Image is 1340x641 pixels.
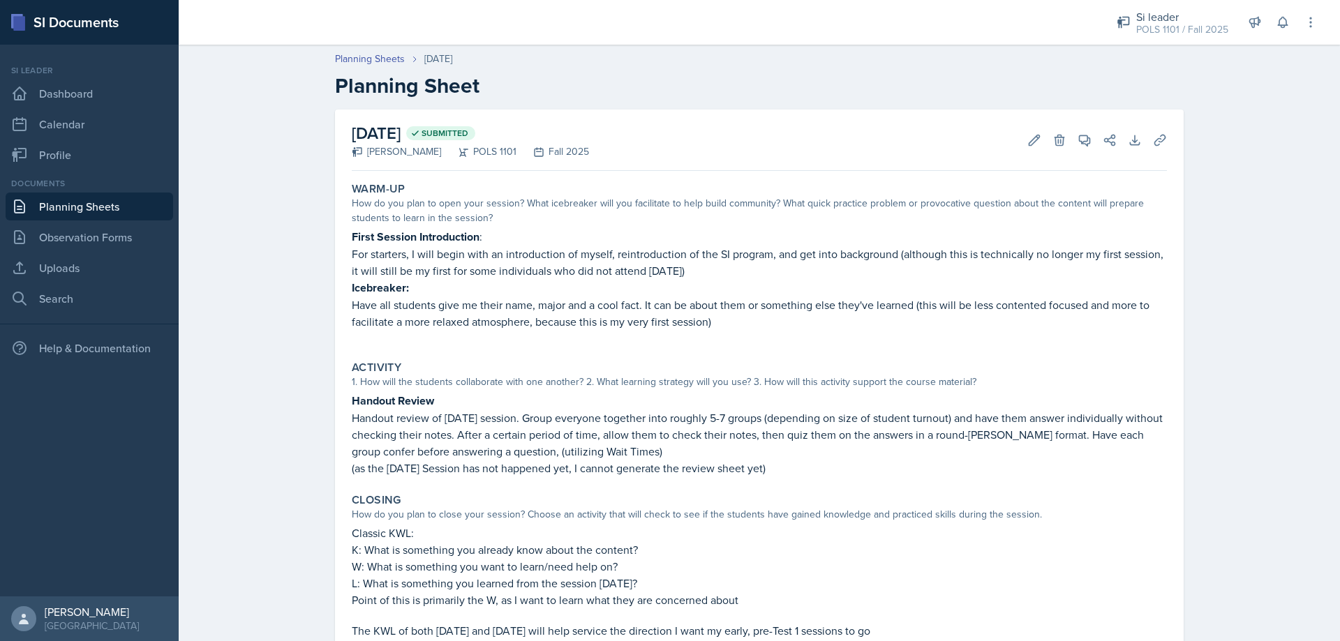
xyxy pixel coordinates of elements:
[352,196,1167,225] div: How do you plan to open your session? What icebreaker will you facilitate to help build community...
[6,254,173,282] a: Uploads
[352,541,1167,558] p: K: What is something you already know about the content?
[352,296,1167,330] p: Have all students give me their name, major and a cool fact. It can be about them or something el...
[6,110,173,138] a: Calendar
[352,375,1167,389] div: 1. How will the students collaborate with one another? 2. What learning strategy will you use? 3....
[6,223,173,251] a: Observation Forms
[6,177,173,190] div: Documents
[1136,8,1228,25] div: Si leader
[352,558,1167,575] p: W: What is something you want to learn/need help on?
[45,619,139,633] div: [GEOGRAPHIC_DATA]
[352,246,1167,279] p: For starters, I will begin with an introduction of myself, reintroduction of the SI program, and ...
[6,141,173,169] a: Profile
[352,182,405,196] label: Warm-Up
[6,285,173,312] a: Search
[352,361,401,375] label: Activity
[352,507,1167,522] div: How do you plan to close your session? Choose an activity that will check to see if the students ...
[352,121,589,146] h2: [DATE]
[6,80,173,107] a: Dashboard
[352,575,1167,591] p: L: What is something you learned from the session [DATE]?
[422,128,468,139] span: Submitted
[45,605,139,619] div: [PERSON_NAME]
[6,64,173,77] div: Si leader
[352,393,434,409] strong: Handout Review
[352,460,1167,476] p: (as the [DATE] Session has not happened yet, I cannot generate the review sheet yet)
[424,52,452,66] div: [DATE]
[516,144,589,159] div: Fall 2025
[441,144,516,159] div: POLS 1101
[335,52,405,66] a: Planning Sheets
[1136,22,1228,37] div: POLS 1101 / Fall 2025
[352,622,1167,639] p: The KWL of both [DATE] and [DATE] will help service the direction I want my early, pre-Test 1 ses...
[6,193,173,220] a: Planning Sheets
[352,409,1167,460] p: Handout review of [DATE] session. Group everyone together into roughly 5-7 groups (depending on s...
[6,334,173,362] div: Help & Documentation
[352,229,479,245] strong: First Session Introduction
[352,525,1167,541] p: Classic KWL:
[352,493,401,507] label: Closing
[352,228,1167,246] p: :
[352,144,441,159] div: [PERSON_NAME]
[352,280,409,296] strong: Icebreaker:
[352,591,1167,608] p: Point of this is primarily the W, as I want to learn what they are concerned about
[335,73,1184,98] h2: Planning Sheet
